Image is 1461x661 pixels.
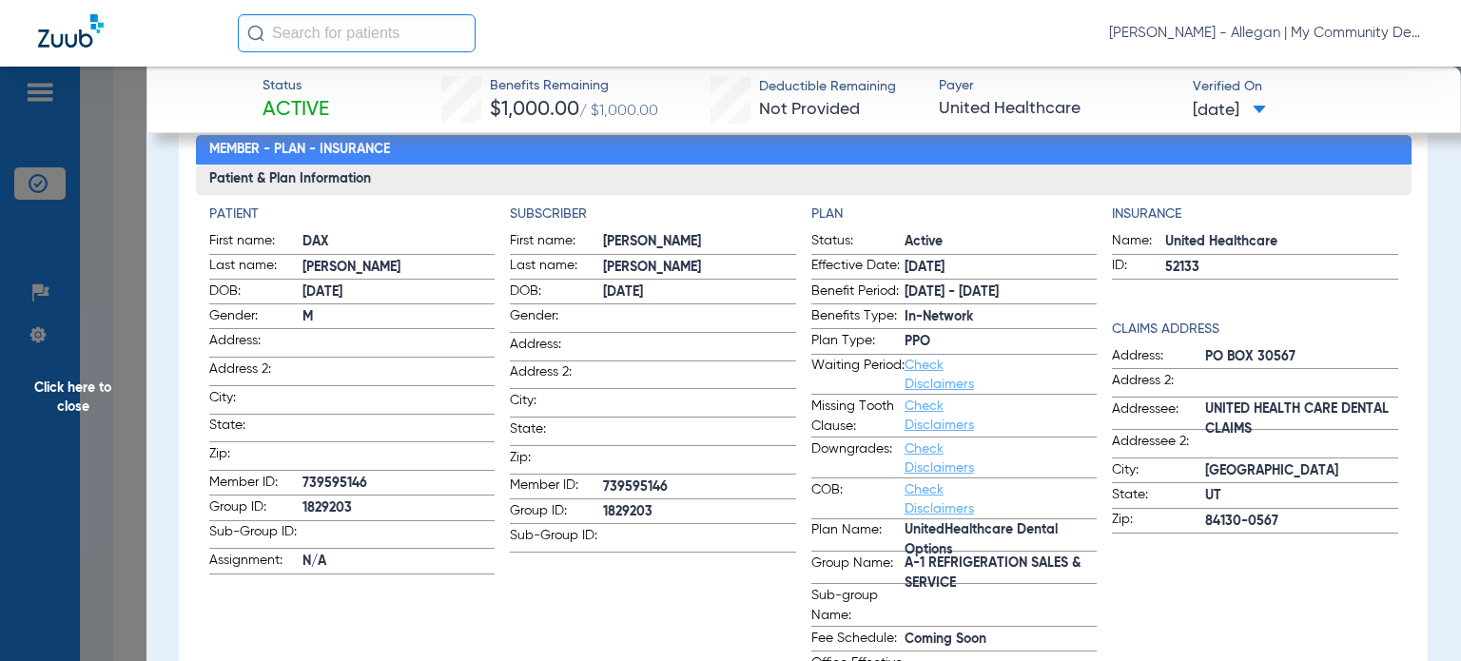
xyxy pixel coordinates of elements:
span: 739595146 [302,474,496,494]
h4: Insurance [1112,204,1398,224]
span: Sub-Group ID: [209,522,302,548]
span: DOB: [209,282,302,304]
h4: Plan [811,204,1098,224]
span: [PERSON_NAME] - Allegan | My Community Dental Centers [1109,24,1423,43]
span: Address: [1112,346,1205,369]
span: First name: [209,231,302,254]
span: City: [1112,460,1205,483]
span: Last name: [510,256,603,279]
a: Check Disclaimers [905,442,974,475]
h4: Patient [209,204,496,224]
span: Address 2: [209,360,302,385]
img: Search Icon [247,25,264,42]
span: Payer [939,76,1176,96]
span: DOB: [510,282,603,304]
span: Name: [1112,231,1165,254]
span: Benefits Remaining [490,76,658,96]
span: United Healthcare [939,97,1176,121]
span: 1829203 [603,502,796,522]
span: Gender: [510,306,603,332]
span: Plan Name: [811,520,905,551]
span: [DATE] - [DATE] [905,282,1098,302]
span: [GEOGRAPHIC_DATA] [1205,461,1398,481]
a: Check Disclaimers [905,399,974,432]
span: Group ID: [510,501,603,524]
span: Fee Schedule: [811,629,905,651]
span: A-1 REFRIGERATION SALES & SERVICE [905,563,1098,583]
span: First name: [510,231,603,254]
span: [DATE] [905,258,1098,278]
span: 739595146 [603,477,796,497]
span: Zip: [1112,510,1205,533]
span: Plan Type: [811,331,905,354]
span: [DATE] [1193,99,1266,123]
span: Addressee 2: [1112,432,1205,457]
span: Benefit Period: [811,282,905,304]
span: 84130-0567 [1205,512,1398,532]
a: Check Disclaimers [905,483,974,515]
span: Group Name: [811,554,905,584]
span: Benefits Type: [811,306,905,329]
span: Sub-group Name: [811,586,905,626]
span: Zip: [510,448,603,474]
span: 52133 [1165,258,1398,278]
h4: Claims Address [1112,320,1398,340]
h3: Patient & Plan Information [196,165,1412,195]
span: Not Provided [759,101,860,118]
span: [DATE] [302,282,496,302]
h4: Subscriber [510,204,796,224]
span: UT [1205,486,1398,506]
span: United Healthcare [1165,232,1398,252]
span: Verified On [1193,77,1430,97]
span: Address: [510,335,603,360]
span: [DATE] [603,282,796,302]
span: M [302,307,496,327]
span: City: [209,388,302,414]
span: In-Network [905,307,1098,327]
span: [PERSON_NAME] [302,258,496,278]
span: Address: [209,331,302,357]
span: UNITED HEALTH CARE DENTAL CLAIMS [1205,409,1398,429]
span: Address 2: [1112,371,1205,397]
span: State: [1112,485,1205,508]
span: Missing Tooth Clause: [811,397,905,437]
span: Downgrades: [811,439,905,477]
span: Active [905,232,1098,252]
span: City: [510,391,603,417]
span: Group ID: [209,497,302,520]
iframe: Chat Widget [1366,570,1461,661]
span: Gender: [209,306,302,329]
h2: Member - Plan - Insurance [196,135,1412,165]
span: Deductible Remaining [759,77,896,97]
a: Check Disclaimers [905,359,974,391]
span: Assignment: [209,551,302,574]
span: Coming Soon [905,630,1098,650]
span: Member ID: [209,473,302,496]
input: Search for patients [238,14,476,52]
span: / $1,000.00 [579,104,658,119]
span: Sub-Group ID: [510,526,603,552]
span: Last name: [209,256,302,279]
span: [PERSON_NAME] [603,258,796,278]
span: PO BOX 30567 [1205,347,1398,367]
span: 1829203 [302,498,496,518]
span: State: [510,419,603,445]
span: ID: [1112,256,1165,279]
span: PPO [905,332,1098,352]
span: Status [263,76,329,96]
span: $1,000.00 [490,100,579,120]
span: Address 2: [510,362,603,388]
span: UnitedHealthcare Dental Options [905,531,1098,551]
span: Addressee: [1112,399,1205,430]
span: Waiting Period: [811,356,905,394]
img: Zuub Logo [38,14,104,48]
span: Active [263,97,329,124]
span: Status: [811,231,905,254]
span: COB: [811,480,905,518]
span: [PERSON_NAME] [603,232,796,252]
